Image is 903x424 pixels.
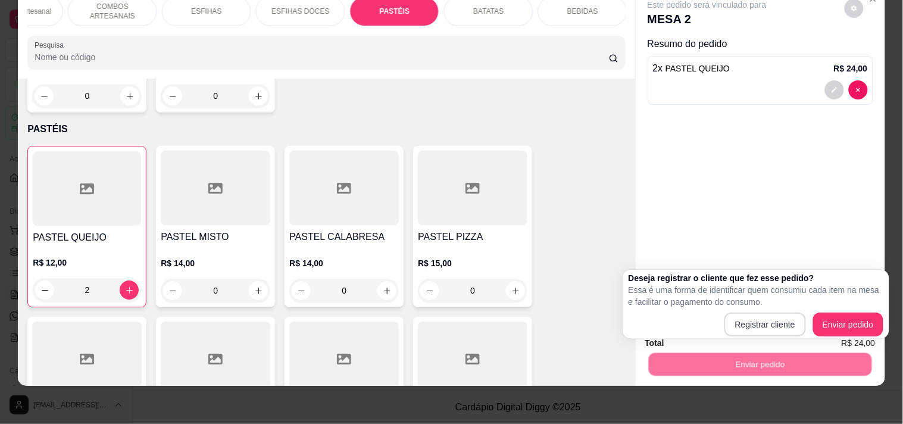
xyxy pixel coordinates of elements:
input: Pesquisa [35,51,609,63]
p: R$ 14,00 [161,257,270,269]
p: COMBOS ARTESANAIS [78,2,147,21]
h4: PASTEL PIZZA [418,230,527,244]
button: Enviar pedido [648,353,871,376]
button: increase-product-quantity [249,86,268,105]
button: increase-product-quantity [120,86,139,105]
p: R$ 24,00 [834,63,868,74]
p: ESFIHAS DOCES [272,7,330,16]
h4: PASTEL CALABRESA [289,230,399,244]
p: R$ 15,00 [418,257,527,269]
p: Resumo do pedido [648,37,873,51]
button: Enviar pedido [813,313,883,336]
button: decrease-product-quantity [163,86,182,105]
p: PASTÉIS [380,7,410,16]
span: R$ 24,00 [842,336,876,350]
p: Essa é uma forma de identificar quem consumiu cada item na mesa e facilitar o pagamento do consumo. [629,284,883,308]
h4: PASTEL MISTO [161,230,270,244]
button: Registrar cliente [724,313,806,336]
p: R$ 14,00 [289,257,399,269]
p: MESA 2 [648,11,767,27]
p: PASTÉIS [27,122,625,136]
button: decrease-product-quantity [849,80,868,99]
h4: PASTEL QUEIJO [33,230,141,245]
p: 2 x [653,61,730,76]
span: PASTEL QUEIJO [665,64,730,73]
button: decrease-product-quantity [825,80,844,99]
p: ESFIHAS [192,7,222,16]
strong: Total [645,338,664,348]
button: decrease-product-quantity [35,86,54,105]
p: R$ 12,00 [33,257,141,269]
p: BEBIDAS [567,7,598,16]
label: Pesquisa [35,40,68,50]
p: BATATAS [474,7,504,16]
h2: Deseja registrar o cliente que fez esse pedido? [629,272,883,284]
